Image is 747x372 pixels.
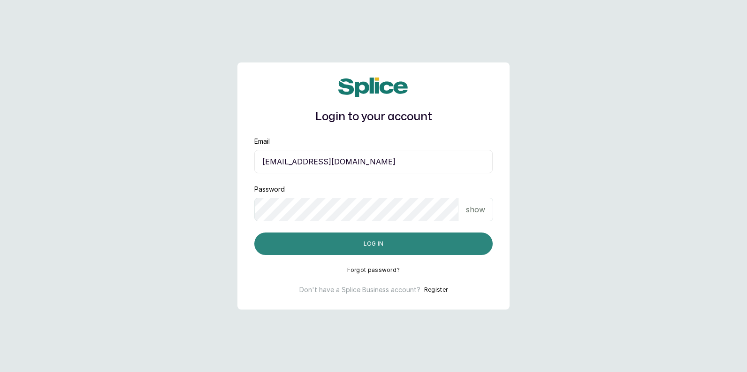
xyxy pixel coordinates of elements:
button: Register [424,285,448,294]
label: Email [254,137,270,146]
input: email@acme.com [254,150,493,173]
p: show [466,204,485,215]
p: Don't have a Splice Business account? [299,285,420,294]
button: Forgot password? [347,266,400,274]
label: Password [254,185,285,194]
h1: Login to your account [254,108,493,125]
button: Log in [254,232,493,255]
